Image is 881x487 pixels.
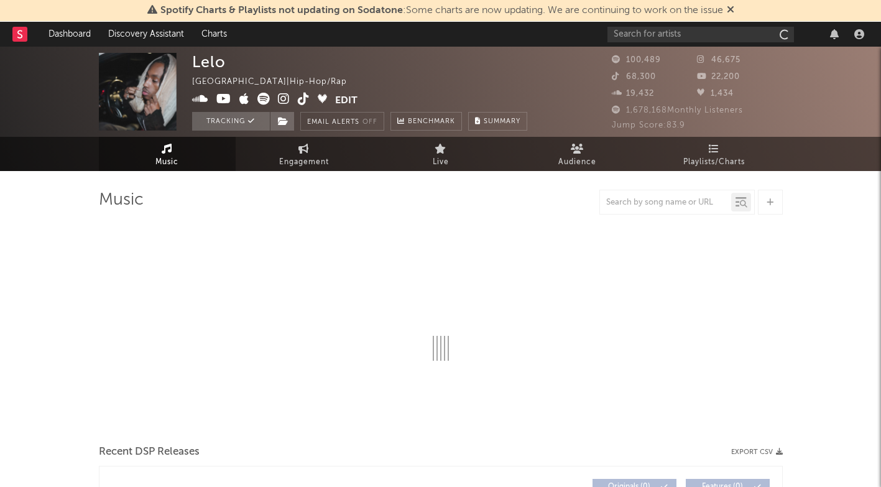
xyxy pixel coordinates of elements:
span: 100,489 [612,56,661,64]
a: Live [372,137,509,171]
span: 68,300 [612,73,656,81]
a: Engagement [236,137,372,171]
a: Music [99,137,236,171]
div: Lelo [192,53,226,71]
a: Charts [193,22,236,47]
span: Dismiss [727,6,734,16]
span: 22,200 [697,73,740,81]
span: 1,678,168 Monthly Listeners [612,106,743,114]
a: Benchmark [390,112,462,131]
span: Engagement [279,155,329,170]
a: Discovery Assistant [99,22,193,47]
button: Summary [468,112,527,131]
span: Live [433,155,449,170]
span: 46,675 [697,56,740,64]
input: Search by song name or URL [600,198,731,208]
span: 19,432 [612,90,654,98]
span: Music [155,155,178,170]
span: 1,434 [697,90,734,98]
div: [GEOGRAPHIC_DATA] | Hip-Hop/Rap [192,75,361,90]
span: Spotify Charts & Playlists not updating on Sodatone [160,6,403,16]
button: Edit [335,93,357,108]
span: Summary [484,118,520,125]
span: : Some charts are now updating. We are continuing to work on the issue [160,6,723,16]
button: Export CSV [731,448,783,456]
a: Dashboard [40,22,99,47]
em: Off [362,119,377,126]
button: Email AlertsOff [300,112,384,131]
span: Audience [558,155,596,170]
button: Tracking [192,112,270,131]
span: Jump Score: 83.9 [612,121,685,129]
input: Search for artists [607,27,794,42]
span: Benchmark [408,114,455,129]
a: Playlists/Charts [646,137,783,171]
a: Audience [509,137,646,171]
span: Playlists/Charts [683,155,745,170]
span: Recent DSP Releases [99,445,200,460]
